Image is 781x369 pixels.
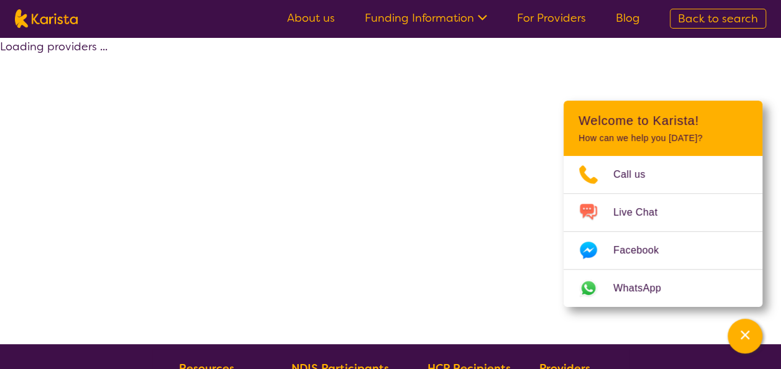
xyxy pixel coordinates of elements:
[613,165,660,184] span: Call us
[578,133,747,143] p: How can we help you [DATE]?
[616,11,640,25] a: Blog
[365,11,487,25] a: Funding Information
[728,319,762,353] button: Channel Menu
[613,279,676,298] span: WhatsApp
[517,11,586,25] a: For Providers
[678,11,758,26] span: Back to search
[287,11,335,25] a: About us
[564,270,762,307] a: Web link opens in a new tab.
[613,241,674,260] span: Facebook
[564,156,762,307] ul: Choose channel
[578,113,747,128] h2: Welcome to Karista!
[670,9,766,29] a: Back to search
[564,101,762,307] div: Channel Menu
[613,203,672,222] span: Live Chat
[15,9,78,28] img: Karista logo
